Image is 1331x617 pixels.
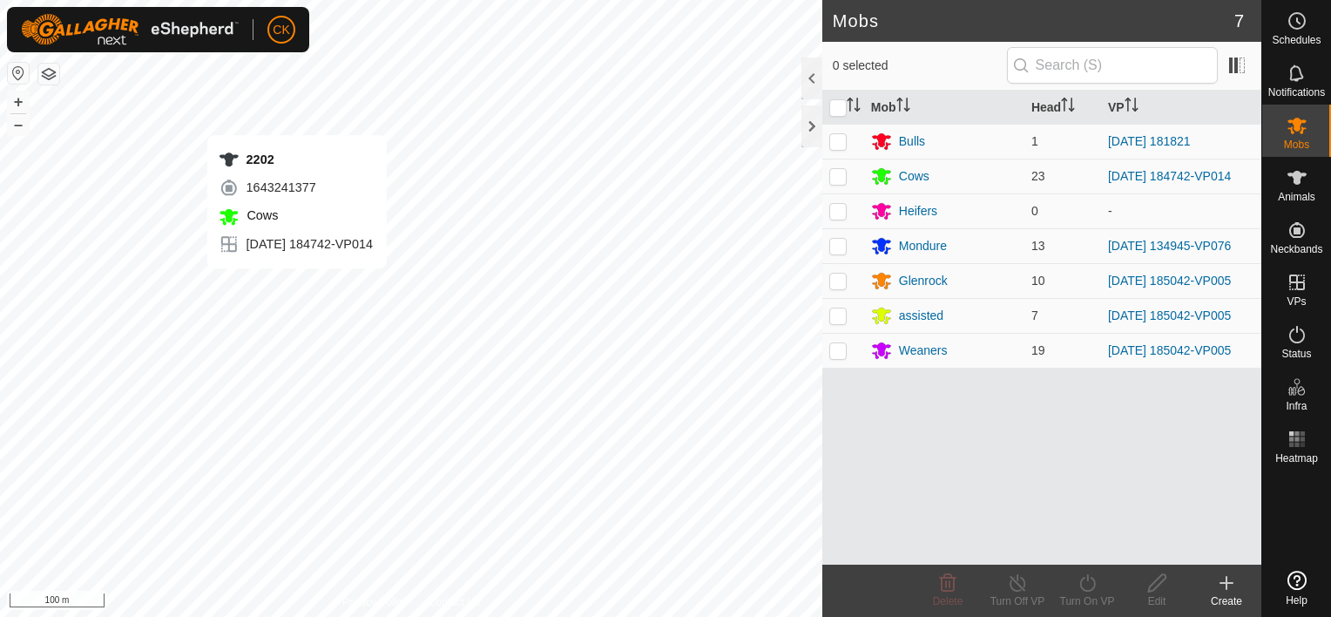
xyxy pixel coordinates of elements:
[219,234,373,254] div: [DATE] 184742-VP014
[1286,401,1307,411] span: Infra
[899,237,947,255] div: Mondure
[219,149,373,170] div: 2202
[899,132,925,151] div: Bulls
[1031,308,1038,322] span: 7
[1031,343,1045,357] span: 19
[1101,91,1261,125] th: VP
[1031,134,1038,148] span: 1
[1031,169,1045,183] span: 23
[899,272,948,290] div: Glenrock
[864,91,1024,125] th: Mob
[243,208,279,222] span: Cows
[1278,192,1315,202] span: Animals
[1108,169,1231,183] a: [DATE] 184742-VP014
[899,202,937,220] div: Heifers
[8,63,29,84] button: Reset Map
[1007,47,1218,84] input: Search (S)
[1031,239,1045,253] span: 13
[1108,239,1231,253] a: [DATE] 134945-VP076
[833,57,1007,75] span: 0 selected
[899,342,948,360] div: Weaners
[219,177,373,198] div: 1643241377
[896,100,910,114] p-sorticon: Activate to sort
[1234,8,1244,34] span: 7
[1125,100,1138,114] p-sorticon: Activate to sort
[1192,593,1261,609] div: Create
[1031,204,1038,218] span: 0
[1108,308,1231,322] a: [DATE] 185042-VP005
[1262,564,1331,613] a: Help
[1108,343,1231,357] a: [DATE] 185042-VP005
[1101,193,1261,228] td: -
[8,114,29,135] button: –
[933,595,963,607] span: Delete
[1108,134,1191,148] a: [DATE] 181821
[1024,91,1101,125] th: Head
[983,593,1052,609] div: Turn Off VP
[899,167,929,186] div: Cows
[1286,595,1307,606] span: Help
[1284,139,1309,150] span: Mobs
[8,92,29,112] button: +
[21,14,239,45] img: Gallagher Logo
[1061,100,1075,114] p-sorticon: Activate to sort
[1052,593,1122,609] div: Turn On VP
[38,64,59,85] button: Map Layers
[1108,274,1231,288] a: [DATE] 185042-VP005
[847,100,861,114] p-sorticon: Activate to sort
[899,307,943,325] div: assisted
[1031,274,1045,288] span: 10
[1281,349,1311,359] span: Status
[1268,87,1325,98] span: Notifications
[1272,35,1321,45] span: Schedules
[1122,593,1192,609] div: Edit
[273,21,289,39] span: CK
[1275,453,1318,464] span: Heatmap
[342,594,408,610] a: Privacy Policy
[1270,244,1322,254] span: Neckbands
[833,10,1234,31] h2: Mobs
[429,594,480,610] a: Contact Us
[1287,296,1306,307] span: VPs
